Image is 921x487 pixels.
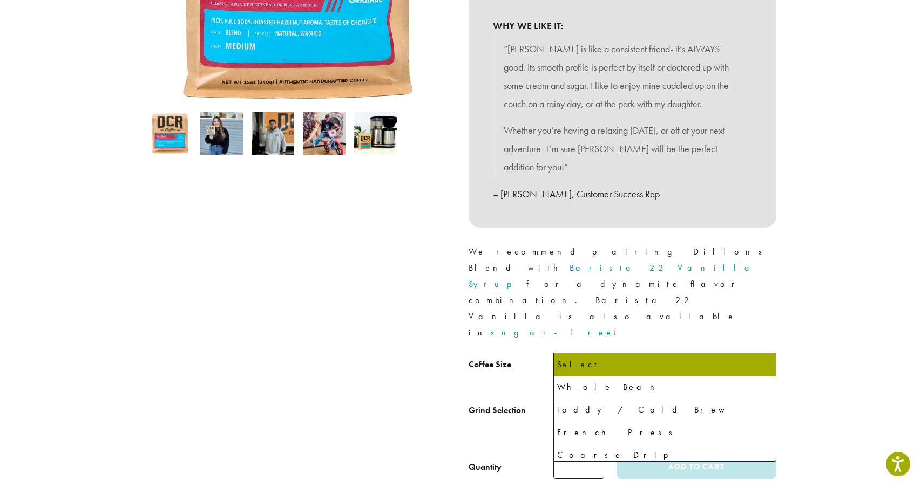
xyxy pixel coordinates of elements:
li: Select [554,353,776,376]
div: French Press [557,424,773,441]
button: Add to cart [617,455,776,479]
p: “[PERSON_NAME] is like a consistent friend- it’s ALWAYS good. Its smooth profile is perfect by it... [504,40,741,113]
b: WHY WE LIKE IT: [493,17,752,35]
p: We recommend pairing Dillons Blend with for a dynamite flavor combination. Barista 22 Vanilla is ... [469,244,776,341]
div: Quantity [469,461,502,474]
a: Barista 22 Vanilla Syrup [469,262,758,290]
img: David Morris picks Dillons for 2021 [303,112,346,155]
label: Coffee Size [469,357,553,373]
div: Coarse Drip [557,447,773,463]
div: Toddy / Cold Brew [557,402,773,418]
img: Dillons [149,112,192,155]
div: Whole Bean [557,379,773,395]
p: – [PERSON_NAME], Customer Success Rep [493,185,752,203]
label: Grind Selection [469,403,553,419]
img: Dillons - Image 3 [252,112,294,155]
img: Dillons - Image 5 [354,112,397,155]
p: Whether you’re having a relaxing [DATE], or off at your next adventure- I’m sure [PERSON_NAME] wi... [504,121,741,176]
a: sugar-free [491,327,614,338]
input: Product quantity [553,455,604,479]
img: Dillons - Image 2 [200,112,243,155]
